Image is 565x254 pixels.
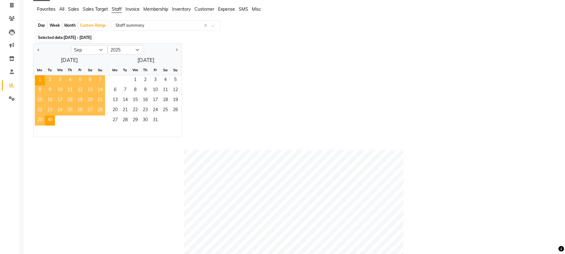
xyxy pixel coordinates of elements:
div: Monday, September 15, 2025 [35,95,45,105]
span: 9 [45,85,55,95]
div: Friday, October 24, 2025 [150,105,160,116]
div: Monday, September 29, 2025 [35,116,45,126]
div: Friday, October 17, 2025 [150,95,160,105]
span: 25 [160,105,170,116]
span: Expense [218,6,235,12]
span: 15 [35,95,45,105]
div: Saturday, September 20, 2025 [85,95,95,105]
span: 11 [65,85,75,95]
div: Month [63,21,77,30]
div: Saturday, October 25, 2025 [160,105,170,116]
span: Inventory [172,6,191,12]
div: Friday, October 3, 2025 [150,75,160,85]
div: Friday, October 10, 2025 [150,85,160,95]
div: Fr [150,65,160,75]
span: Staff [112,6,122,12]
span: 20 [110,105,120,116]
span: 23 [45,105,55,116]
span: 22 [130,105,140,116]
select: Select month [71,45,108,55]
span: 13 [85,85,95,95]
span: 1 [35,75,45,85]
span: 25 [65,105,75,116]
div: Tuesday, September 16, 2025 [45,95,55,105]
div: Tu [45,65,55,75]
span: 27 [110,116,120,126]
div: Sunday, September 28, 2025 [95,105,105,116]
div: Monday, September 1, 2025 [35,75,45,85]
span: 21 [120,105,130,116]
span: 15 [130,95,140,105]
div: We [55,65,65,75]
span: 10 [55,85,65,95]
div: Su [170,65,180,75]
span: 28 [95,105,105,116]
span: 19 [170,95,180,105]
div: Su [95,65,105,75]
div: Thursday, October 30, 2025 [140,116,150,126]
span: 22 [35,105,45,116]
div: Friday, September 19, 2025 [75,95,85,105]
span: 1 [130,75,140,85]
span: 7 [120,85,130,95]
span: Sales [68,6,79,12]
span: 5 [75,75,85,85]
span: 7 [95,75,105,85]
div: Wednesday, September 24, 2025 [55,105,65,116]
div: Saturday, September 27, 2025 [85,105,95,116]
span: Favorites [37,6,56,12]
div: Tuesday, September 30, 2025 [45,116,55,126]
span: Sales Target [83,6,108,12]
div: Day [36,21,47,30]
span: 13 [110,95,120,105]
div: Saturday, October 18, 2025 [160,95,170,105]
span: 12 [75,85,85,95]
span: 24 [150,105,160,116]
div: Wednesday, October 8, 2025 [130,85,140,95]
div: Week [48,21,61,30]
div: Tuesday, September 9, 2025 [45,85,55,95]
div: We [130,65,140,75]
span: 26 [75,105,85,116]
div: Sunday, September 7, 2025 [95,75,105,85]
span: 9 [140,85,150,95]
span: 3 [55,75,65,85]
div: Wednesday, October 15, 2025 [130,95,140,105]
div: Saturday, October 4, 2025 [160,75,170,85]
div: Monday, October 13, 2025 [110,95,120,105]
span: 14 [95,85,105,95]
span: 14 [120,95,130,105]
span: 31 [150,116,160,126]
div: Friday, September 26, 2025 [75,105,85,116]
div: Tuesday, October 14, 2025 [120,95,130,105]
div: Sunday, September 14, 2025 [95,85,105,95]
button: Next month [174,45,179,55]
span: 6 [85,75,95,85]
div: Custom Range [78,21,108,30]
div: Thursday, October 16, 2025 [140,95,150,105]
div: Friday, September 5, 2025 [75,75,85,85]
div: Thursday, October 2, 2025 [140,75,150,85]
div: Sunday, October 12, 2025 [170,85,180,95]
div: Monday, October 20, 2025 [110,105,120,116]
span: All [59,6,64,12]
span: Membership [143,6,168,12]
button: Previous month [36,45,41,55]
div: Tuesday, October 7, 2025 [120,85,130,95]
span: 2 [140,75,150,85]
div: Wednesday, October 29, 2025 [130,116,140,126]
div: Th [140,65,150,75]
span: 18 [65,95,75,105]
span: 11 [160,85,170,95]
span: 30 [140,116,150,126]
div: Mo [35,65,45,75]
span: 17 [150,95,160,105]
div: Saturday, September 13, 2025 [85,85,95,95]
div: Friday, October 31, 2025 [150,116,160,126]
div: Saturday, October 11, 2025 [160,85,170,95]
div: Tuesday, September 2, 2025 [45,75,55,85]
span: 27 [85,105,95,116]
span: [DATE] - [DATE] [64,35,92,40]
span: 16 [45,95,55,105]
span: 10 [150,85,160,95]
